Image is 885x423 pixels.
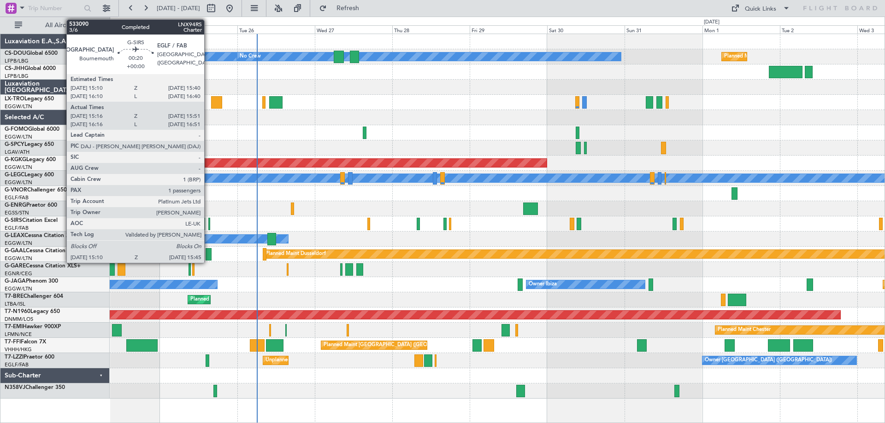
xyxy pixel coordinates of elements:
[5,218,22,223] span: G-SIRS
[315,1,370,16] button: Refresh
[5,149,29,156] a: LGAV/ATH
[705,353,832,367] div: Owner [GEOGRAPHIC_DATA] ([GEOGRAPHIC_DATA])
[315,25,392,34] div: Wed 27
[329,5,367,12] span: Refresh
[5,316,33,323] a: DNMM/LOS
[5,225,29,232] a: EGLF/FAB
[5,58,29,64] a: LFPB/LBG
[5,203,26,208] span: G-ENRG
[5,179,32,186] a: EGGW/LTN
[5,51,26,56] span: CS-DOU
[265,247,326,261] div: Planned Maint Dusseldorf
[162,50,201,64] div: A/C Unavailable
[240,50,261,64] div: No Crew
[726,1,795,16] button: Quick Links
[237,25,315,34] div: Tue 26
[392,25,470,34] div: Thu 28
[5,324,23,330] span: T7-EMI
[5,127,28,132] span: G-FOMO
[5,331,32,338] a: LFMN/NCE
[625,25,702,34] div: Sun 31
[157,4,200,12] span: [DATE] - [DATE]
[704,18,720,26] div: [DATE]
[5,51,58,56] a: CS-DOUGlobal 6500
[5,187,67,193] a: G-VNORChallenger 650
[5,142,24,147] span: G-SPCY
[5,309,30,314] span: T7-N1960
[5,354,54,360] a: T7-LZZIPraetor 600
[159,25,237,34] div: Mon 25
[5,194,29,201] a: EGLF/FAB
[10,18,100,33] button: All Aircraft
[5,233,24,238] span: G-LEAX
[745,5,776,14] div: Quick Links
[5,385,65,390] a: N358VJChallenger 350
[5,294,63,299] a: T7-BREChallenger 604
[5,73,29,80] a: LFPB/LBG
[5,233,76,238] a: G-LEAXCessna Citation XLS
[5,157,26,162] span: G-KGKG
[324,338,478,352] div: Planned Maint [GEOGRAPHIC_DATA] ([GEOGRAPHIC_DATA] Intl)
[5,187,27,193] span: G-VNOR
[5,127,59,132] a: G-FOMOGlobal 6000
[5,66,56,71] a: CS-JHHGlobal 6000
[780,25,857,34] div: Tue 2
[5,209,29,216] a: EGSS/STN
[5,361,29,368] a: EGLF/FAB
[5,203,57,208] a: G-ENRGPraetor 600
[5,354,24,360] span: T7-LZZI
[5,248,81,254] a: G-GAALCessna Citation XLS+
[5,142,54,147] a: G-SPCYLegacy 650
[724,50,869,64] div: Planned Maint [GEOGRAPHIC_DATA] ([GEOGRAPHIC_DATA])
[547,25,625,34] div: Sat 30
[5,248,26,254] span: G-GAAL
[5,385,25,390] span: N358VJ
[5,285,32,292] a: EGGW/LTN
[5,96,24,102] span: LX-TRO
[5,172,24,178] span: G-LEGC
[190,293,301,307] div: Planned Maint Warsaw ([GEOGRAPHIC_DATA])
[24,22,97,29] span: All Aircraft
[702,25,780,34] div: Mon 1
[5,164,32,171] a: EGGW/LTN
[5,255,32,262] a: EGGW/LTN
[5,263,81,269] a: G-GARECessna Citation XLS+
[718,323,771,337] div: Planned Maint Chester
[5,301,25,307] a: LTBA/ISL
[5,133,32,140] a: EGGW/LTN
[5,157,56,162] a: G-KGKGLegacy 600
[529,278,557,291] div: Owner Ibiza
[5,309,60,314] a: T7-N1960Legacy 650
[112,18,127,26] div: [DATE]
[5,339,46,345] a: T7-FFIFalcon 7X
[265,353,417,367] div: Unplanned Maint [GEOGRAPHIC_DATA] ([GEOGRAPHIC_DATA])
[82,25,159,34] div: Sun 24
[5,96,54,102] a: LX-TROLegacy 650
[5,346,32,353] a: VHHH/HKG
[5,263,26,269] span: G-GARE
[28,1,81,15] input: Trip Number
[5,218,58,223] a: G-SIRSCitation Excel
[5,294,24,299] span: T7-BRE
[470,25,547,34] div: Fri 29
[5,278,58,284] a: G-JAGAPhenom 300
[5,240,32,247] a: EGGW/LTN
[5,270,32,277] a: EGNR/CEG
[5,324,61,330] a: T7-EMIHawker 900XP
[5,66,24,71] span: CS-JHH
[5,103,32,110] a: EGGW/LTN
[5,339,21,345] span: T7-FFI
[5,172,54,178] a: G-LEGCLegacy 600
[5,278,26,284] span: G-JAGA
